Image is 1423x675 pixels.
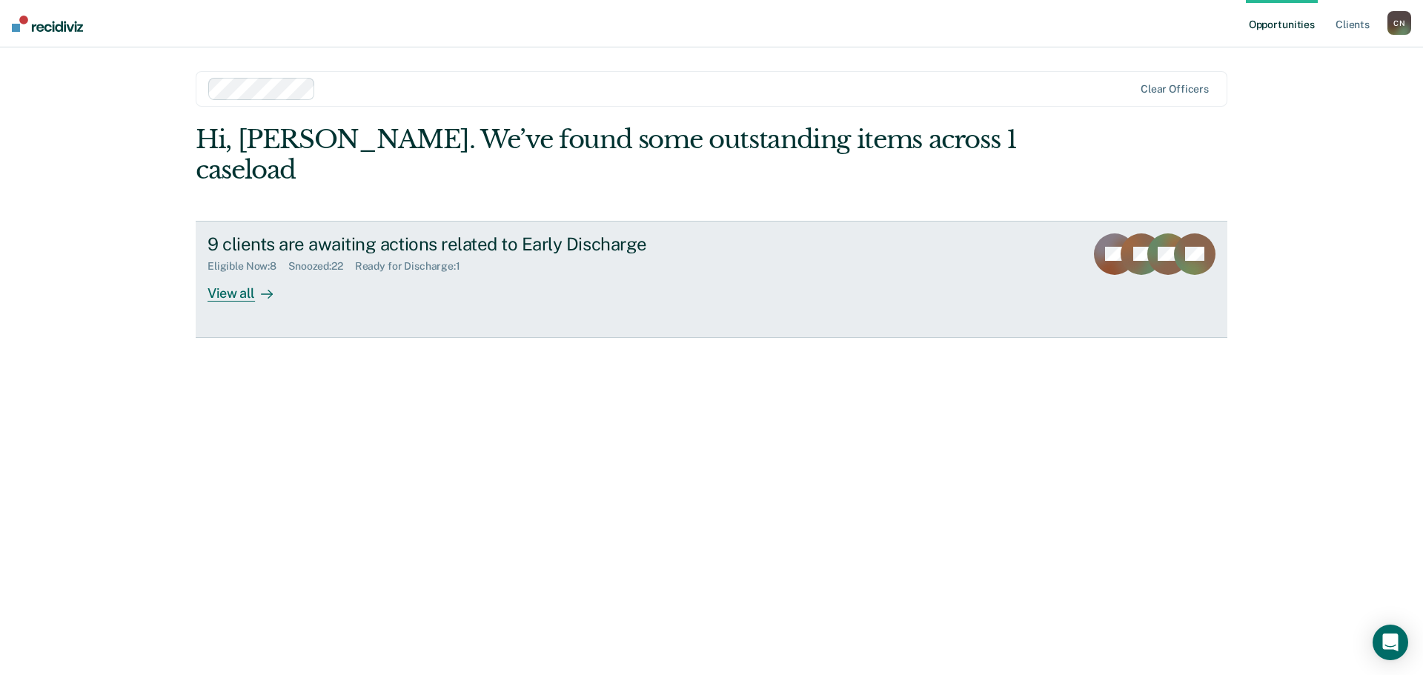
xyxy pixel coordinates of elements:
div: View all [208,273,291,302]
img: Recidiviz [12,16,83,32]
div: Hi, [PERSON_NAME]. We’ve found some outstanding items across 1 caseload [196,124,1021,185]
button: CN [1387,11,1411,35]
div: 9 clients are awaiting actions related to Early Discharge [208,233,728,255]
div: C N [1387,11,1411,35]
div: Snoozed : 22 [288,260,355,273]
div: Open Intercom Messenger [1373,625,1408,660]
a: 9 clients are awaiting actions related to Early DischargeEligible Now:8Snoozed:22Ready for Discha... [196,221,1227,338]
div: Ready for Discharge : 1 [355,260,472,273]
div: Clear officers [1141,83,1209,96]
div: Eligible Now : 8 [208,260,288,273]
